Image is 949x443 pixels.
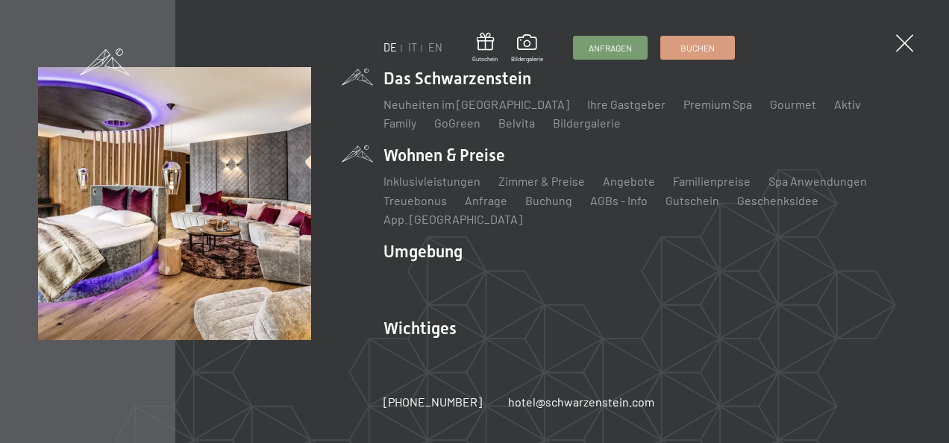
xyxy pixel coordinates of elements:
a: Buchen [661,37,734,59]
a: EN [428,41,442,54]
a: DE [383,41,397,54]
a: Belvita [498,116,535,130]
a: Bildergalerie [553,116,621,130]
span: Bildergalerie [511,55,543,63]
a: Family [383,116,416,130]
a: Aktiv [834,97,861,111]
a: Ihre Gastgeber [587,97,665,111]
a: Neuheiten im [GEOGRAPHIC_DATA] [383,97,569,111]
a: Buchung [525,193,572,207]
a: Gutschein [665,193,719,207]
a: hotel@schwarzenstein.com [508,394,654,410]
a: IT [408,41,417,54]
a: Gutschein [472,33,498,63]
span: [PHONE_NUMBER] [383,395,482,409]
a: Premium Spa [683,97,752,111]
a: Spa Anwendungen [768,174,867,188]
a: Angebote [603,174,655,188]
a: AGBs - Info [590,193,648,207]
a: Zimmer & Preise [498,174,585,188]
a: GoGreen [434,116,480,130]
span: Anfragen [589,42,632,54]
a: Treuebonus [383,193,447,207]
a: Familienpreise [673,174,751,188]
a: Inklusivleistungen [383,174,480,188]
a: Anfragen [574,37,647,59]
a: Gourmet [770,97,816,111]
a: Geschenksidee [737,193,818,207]
span: Gutschein [472,55,498,63]
a: App. [GEOGRAPHIC_DATA] [383,212,522,226]
a: [PHONE_NUMBER] [383,394,482,410]
a: Anfrage [465,193,507,207]
span: Buchen [680,42,715,54]
a: Bildergalerie [511,34,543,63]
